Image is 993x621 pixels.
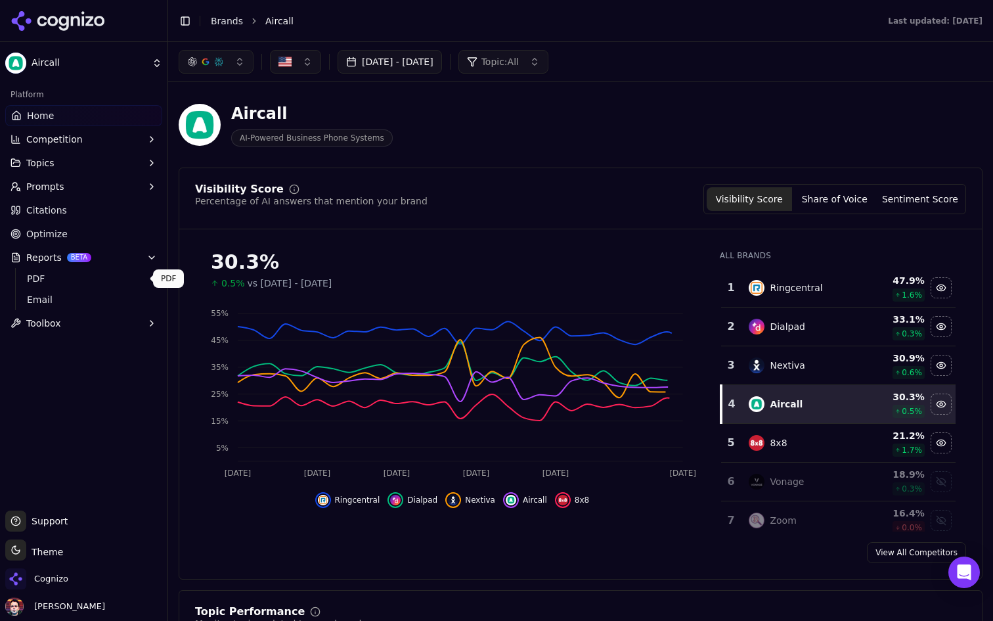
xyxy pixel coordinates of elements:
[5,200,162,221] a: Citations
[211,390,229,399] tspan: 25%
[5,247,162,268] button: ReportsBETA
[448,495,458,505] img: nextiva
[216,444,229,453] tspan: 5%
[720,250,956,261] div: All Brands
[902,522,922,533] span: 0.0 %
[384,469,410,478] tspan: [DATE]
[770,398,803,411] div: Aircall
[211,250,694,274] div: 30.3%
[770,436,787,449] div: 8x8
[26,156,55,170] span: Topics
[195,607,305,617] div: Topic Performance
[211,363,229,372] tspan: 35%
[770,475,804,488] div: Vonage
[5,313,162,334] button: Toolbox
[5,105,162,126] a: Home
[32,57,146,69] span: Aircall
[792,187,877,211] button: Share of Voice
[931,316,952,337] button: Hide dialpad data
[865,468,925,481] div: 18.9 %
[865,507,925,520] div: 16.4 %
[26,227,68,241] span: Optimize
[865,313,925,326] div: 33.1 %
[721,424,956,463] tr: 58x88x821.2%1.7%Hide 8x8 data
[5,223,162,244] a: Optimize
[22,269,146,288] a: PDF
[749,319,764,334] img: dialpad
[770,359,805,372] div: Nextiva
[931,510,952,531] button: Show zoom data
[877,187,963,211] button: Sentiment Score
[902,329,922,339] span: 0.3 %
[749,357,764,373] img: nextiva
[726,435,736,451] div: 5
[5,176,162,197] button: Prompts
[445,492,495,508] button: Hide nextiva data
[555,492,589,508] button: Hide 8x8 data
[5,129,162,150] button: Competition
[721,385,956,424] tr: 4aircallAircall30.3%0.5%Hide aircall data
[27,293,141,306] span: Email
[26,515,68,528] span: Support
[770,281,822,294] div: Ringcentral
[865,352,925,365] div: 30.9 %
[931,355,952,376] button: Hide nextiva data
[902,445,922,455] span: 1.7 %
[726,357,736,373] div: 3
[265,14,294,28] span: Aircall
[902,484,922,494] span: 0.3 %
[931,277,952,298] button: Hide ringcentral data
[865,429,925,442] div: 21.2 %
[29,601,105,612] span: [PERSON_NAME]
[34,573,68,585] span: Cognizo
[278,55,292,68] img: United States
[315,492,380,508] button: Hide ringcentral data
[211,14,862,28] nav: breadcrumb
[931,471,952,492] button: Show vonage data
[902,406,922,417] span: 0.5 %
[865,390,925,403] div: 30.3 %
[387,492,437,508] button: Hide dialpad data
[211,417,229,426] tspan: 15%
[503,492,547,508] button: Hide aircall data
[26,317,61,330] span: Toolbox
[726,280,736,296] div: 1
[5,53,26,74] img: Aircall
[5,597,24,616] img: Deniz Ozcan
[749,474,764,490] img: vonage
[902,367,922,378] span: 0.6 %
[338,50,442,74] button: [DATE] - [DATE]
[888,16,982,26] div: Last updated: [DATE]
[26,204,67,217] span: Citations
[542,469,569,478] tspan: [DATE]
[211,16,243,26] a: Brands
[902,290,922,300] span: 1.6 %
[195,184,284,195] div: Visibility Score
[506,495,516,505] img: aircall
[749,396,764,412] img: aircall
[721,501,956,540] tr: 7zoomZoom16.4%0.0%Show zoom data
[463,469,490,478] tspan: [DATE]
[179,104,221,146] img: Aircall
[318,495,328,505] img: ringcentral
[67,253,91,262] span: BETA
[390,495,401,505] img: dialpad
[931,432,952,453] button: Hide 8x8 data
[225,469,252,478] tspan: [DATE]
[770,320,805,333] div: Dialpad
[523,495,547,505] span: Aircall
[721,346,956,385] tr: 3nextivaNextiva30.9%0.6%Hide nextiva data
[721,308,956,346] tr: 2dialpadDialpad33.1%0.3%Hide dialpad data
[407,495,437,505] span: Dialpad
[948,557,980,588] div: Open Intercom Messenger
[211,336,229,345] tspan: 45%
[335,495,380,505] span: Ringcentral
[22,290,146,309] a: Email
[726,474,736,490] div: 6
[749,435,764,451] img: 8x8
[770,514,796,527] div: Zoom
[26,180,64,193] span: Prompts
[726,513,736,528] div: 7
[865,274,925,287] div: 47.9 %
[721,463,956,501] tr: 6vonageVonage18.9%0.3%Show vonage data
